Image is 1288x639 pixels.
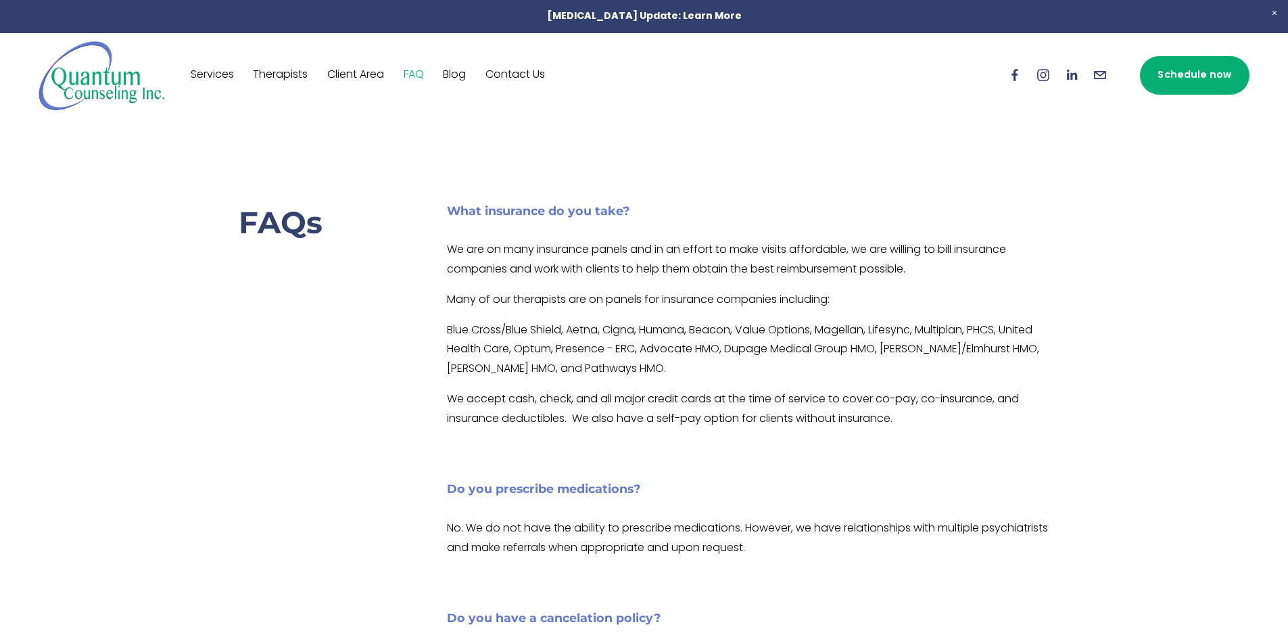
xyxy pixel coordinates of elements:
[447,390,1050,429] p: We accept cash, check, and all major credit cards at the time of service to cover co-pay, co-insu...
[191,64,234,86] a: Services
[447,291,1050,310] p: Many of our therapists are on panels for insurance companies including:
[443,64,466,86] a: Blog
[1140,56,1249,95] a: Schedule now
[253,64,308,86] a: Therapists
[1036,68,1051,82] a: Instagram
[1093,68,1107,82] a: info@quantumcounselinginc.com
[447,481,1050,498] h4: Do you prescribe medications?
[327,64,384,86] a: Client Area
[404,64,424,86] a: FAQ
[239,203,425,242] h2: FAQs
[1007,68,1022,82] a: Facebook
[39,40,165,111] img: Quantum Counseling Inc. | Change starts here.
[485,64,545,86] a: Contact Us
[447,241,1050,280] p: We are on many insurance panels and in an effort to make visits affordable, we are willing to bil...
[1064,68,1079,82] a: LinkedIn
[447,203,1050,220] h4: What insurance do you take?
[447,519,1050,559] p: No. We do not have the ability to prescribe medications. However, we have relationships with mult...
[447,610,1050,627] h4: Do you have a cancelation policy?
[447,321,1050,379] p: Blue Cross/Blue Shield, Aetna, Cigna, Humana, Beacon, Value Options, Magellan, Lifesync, Multipla...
